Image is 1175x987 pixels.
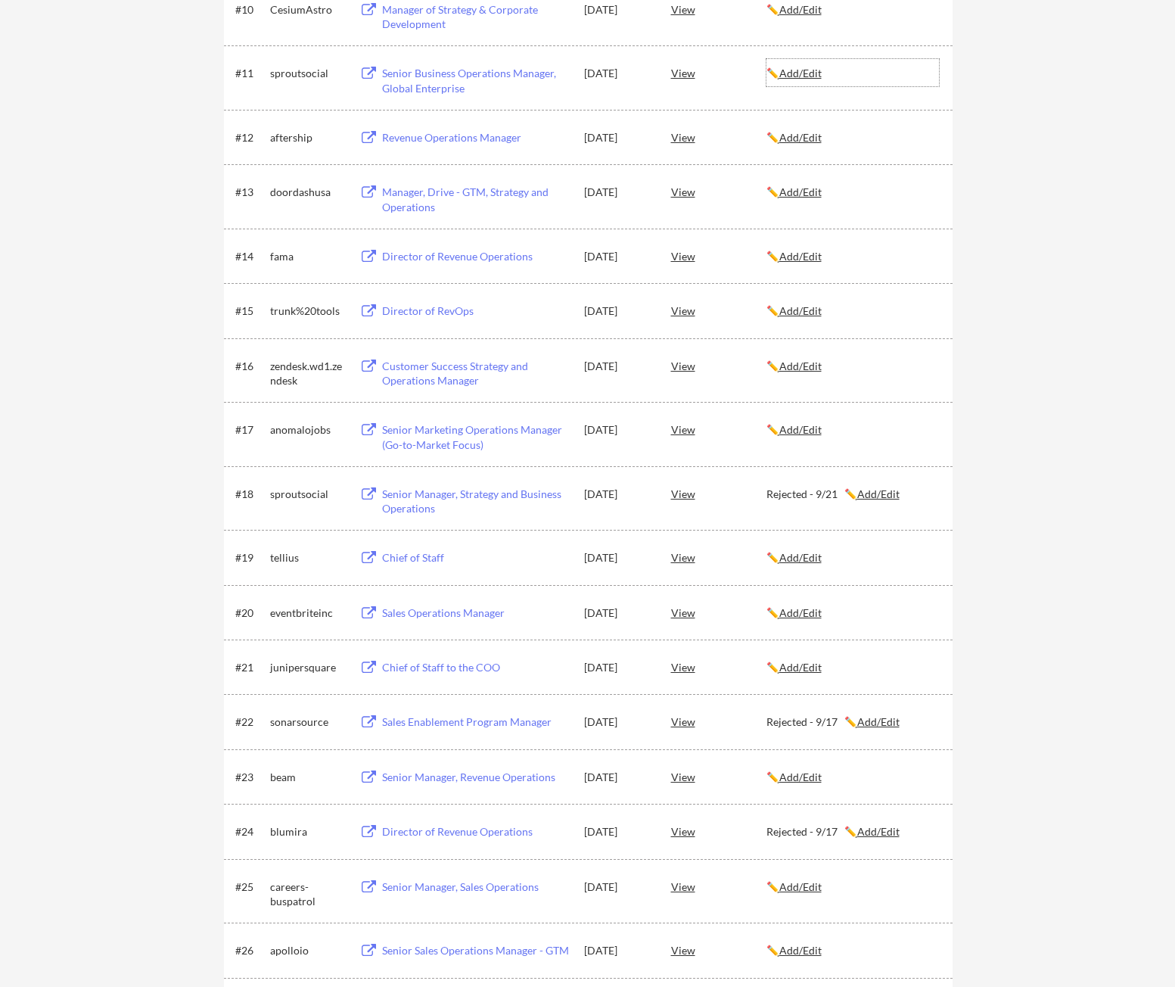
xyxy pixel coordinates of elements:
div: Senior Business Operations Manager, Global Enterprise [382,66,570,95]
u: Add/Edit [779,551,822,564]
div: [DATE] [584,550,651,565]
u: Add/Edit [779,606,822,619]
div: apolloio [270,943,346,958]
div: [DATE] [584,422,651,437]
div: [DATE] [584,715,651,730]
u: Add/Edit [779,661,822,674]
div: Director of RevOps [382,304,570,319]
div: #21 [235,660,265,675]
div: Rejected - 9/21 ✏️ [766,487,939,502]
div: sonarsource [270,715,346,730]
div: [DATE] [584,304,651,319]
div: View [671,59,766,86]
div: Chief of Staff to the COO [382,660,570,675]
div: [DATE] [584,359,651,374]
u: Add/Edit [779,250,822,263]
div: eventbriteinc [270,606,346,621]
div: [DATE] [584,880,651,895]
div: trunk%20tools [270,304,346,319]
div: sproutsocial [270,66,346,81]
div: Manager of Strategy & Corporate Development [382,2,570,32]
div: ✏️ [766,185,939,200]
u: Add/Edit [779,304,822,317]
div: ✏️ [766,943,939,958]
div: tellius [270,550,346,565]
div: Rejected - 9/17 ✏️ [766,715,939,730]
div: ✏️ [766,880,939,895]
div: ✏️ [766,550,939,565]
div: Senior Manager, Revenue Operations [382,770,570,785]
div: anomalojobs [270,422,346,437]
div: ✏️ [766,130,939,145]
div: #12 [235,130,265,145]
u: Add/Edit [779,944,822,957]
u: Add/Edit [779,880,822,893]
div: View [671,653,766,680]
u: Add/Edit [857,715,900,728]
div: #22 [235,715,265,730]
div: View [671,708,766,735]
div: View [671,352,766,379]
div: Sales Enablement Program Manager [382,715,570,730]
div: careers-buspatrol [270,880,346,909]
u: Add/Edit [779,131,822,144]
div: ✏️ [766,770,939,785]
div: View [671,543,766,571]
div: junipersquare [270,660,346,675]
div: #14 [235,249,265,264]
div: View [671,297,766,324]
div: zendesk.wd1.zendesk [270,359,346,388]
div: ✏️ [766,660,939,675]
div: ✏️ [766,66,939,81]
div: #15 [235,304,265,319]
div: [DATE] [584,824,651,839]
div: ✏️ [766,359,939,374]
u: Add/Edit [857,825,900,838]
u: Add/Edit [779,3,822,16]
div: #23 [235,770,265,785]
div: ✏️ [766,606,939,621]
div: CesiumAstro [270,2,346,17]
div: #16 [235,359,265,374]
div: Senior Manager, Strategy and Business Operations [382,487,570,516]
div: [DATE] [584,185,651,200]
div: [DATE] [584,2,651,17]
div: Director of Revenue Operations [382,824,570,839]
div: [DATE] [584,66,651,81]
div: Chief of Staff [382,550,570,565]
div: #25 [235,880,265,895]
div: Senior Marketing Operations Manager (Go-to-Market Focus) [382,422,570,452]
div: ✏️ [766,422,939,437]
div: Director of Revenue Operations [382,249,570,264]
div: #18 [235,487,265,502]
div: Senior Sales Operations Manager - GTM [382,943,570,958]
div: [DATE] [584,249,651,264]
div: #26 [235,943,265,958]
div: Manager, Drive - GTM, Strategy and Operations [382,185,570,214]
div: #20 [235,606,265,621]
div: #24 [235,824,265,839]
div: View [671,599,766,626]
div: #10 [235,2,265,17]
div: ✏️ [766,304,939,319]
div: sproutsocial [270,487,346,502]
div: [DATE] [584,943,651,958]
u: Add/Edit [857,487,900,500]
div: beam [270,770,346,785]
div: #19 [235,550,265,565]
div: #17 [235,422,265,437]
div: [DATE] [584,130,651,145]
div: [DATE] [584,660,651,675]
div: [DATE] [584,606,651,621]
div: blumira [270,824,346,839]
div: Rejected - 9/17 ✏️ [766,824,939,839]
div: #11 [235,66,265,81]
div: doordashusa [270,185,346,200]
u: Add/Edit [779,185,822,198]
div: View [671,178,766,205]
div: View [671,416,766,443]
div: fama [270,249,346,264]
div: [DATE] [584,487,651,502]
div: Revenue Operations Manager [382,130,570,145]
div: aftership [270,130,346,145]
